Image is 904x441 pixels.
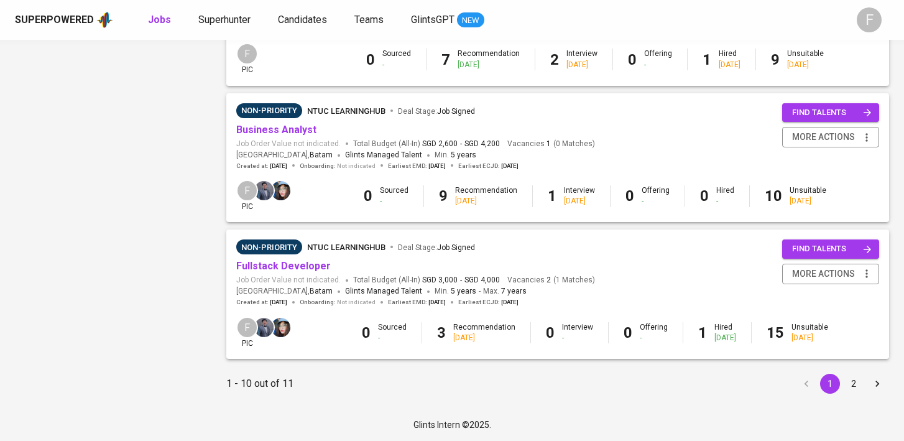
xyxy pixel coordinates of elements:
[844,374,864,394] button: Go to page 2
[271,181,290,200] img: diazagista@glints.com
[439,187,448,205] b: 9
[787,49,824,70] div: Unsuitable
[96,11,113,29] img: app logo
[857,7,882,32] div: F
[236,317,258,349] div: pic
[236,180,258,202] div: F
[382,49,411,70] div: Sourced
[236,104,302,117] span: Non-Priority
[719,60,740,70] div: [DATE]
[254,318,274,337] img: jhon@glints.com
[545,139,551,149] span: 1
[307,106,385,116] span: NTUC LearningHub
[867,374,887,394] button: Go to next page
[236,103,302,118] div: Pending Client’s Feedback
[460,139,462,149] span: -
[479,285,481,298] span: -
[458,162,519,170] span: Earliest ECJD :
[278,14,327,26] span: Candidates
[642,196,670,207] div: -
[698,324,707,341] b: 1
[640,322,668,343] div: Offering
[411,12,484,28] a: GlintsGPT NEW
[15,11,113,29] a: Superpoweredapp logo
[380,196,408,207] div: -
[278,12,330,28] a: Candidates
[464,275,500,285] span: SGD 4,000
[337,298,376,307] span: Not indicated
[310,285,333,298] span: Batam
[345,151,422,159] span: Glints Managed Talent
[703,51,711,68] b: 1
[792,129,855,145] span: more actions
[435,151,476,159] span: Min.
[271,318,290,337] img: diazagista@glints.com
[380,185,408,207] div: Sourced
[378,322,407,343] div: Sourced
[642,185,670,207] div: Offering
[388,162,446,170] span: Earliest EMD :
[451,287,476,295] span: 5 years
[300,162,376,170] span: Onboarding :
[270,298,287,307] span: [DATE]
[354,12,386,28] a: Teams
[791,333,828,343] div: [DATE]
[300,298,376,307] span: Onboarding :
[236,241,302,254] span: Non-Priority
[254,181,274,200] img: jhon@glints.com
[507,139,595,149] span: Vacancies ( 0 Matches )
[625,187,634,205] b: 0
[236,162,287,170] span: Created at :
[398,243,475,252] span: Deal Stage :
[791,322,828,343] div: Unsuitable
[716,196,734,207] div: -
[782,264,879,284] button: more actions
[501,287,527,295] span: 7 years
[545,275,551,285] span: 2
[564,196,595,207] div: [DATE]
[453,322,515,343] div: Recommendation
[236,285,333,298] span: [GEOGRAPHIC_DATA] ,
[562,322,593,343] div: Interview
[458,298,519,307] span: Earliest ECJD :
[388,298,446,307] span: Earliest EMD :
[457,14,484,27] span: NEW
[353,275,500,285] span: Total Budget (All-In)
[644,49,672,70] div: Offering
[700,187,709,205] b: 0
[198,14,251,26] span: Superhunter
[548,187,556,205] b: 1
[310,149,333,162] span: Batam
[398,107,475,116] span: Deal Stage :
[236,239,302,254] div: Sufficient Talents in Pipeline
[236,43,258,75] div: pic
[464,139,500,149] span: SGD 4,200
[624,324,632,341] b: 0
[455,185,517,207] div: Recommendation
[716,185,734,207] div: Hired
[719,49,740,70] div: Hired
[564,185,595,207] div: Interview
[507,275,595,285] span: Vacancies ( 1 Matches )
[428,298,446,307] span: [DATE]
[15,13,94,27] div: Superpowered
[236,317,258,338] div: F
[236,275,341,285] span: Job Order Value not indicated.
[422,139,458,149] span: SGD 2,600
[236,298,287,307] span: Created at :
[458,60,520,70] div: [DATE]
[353,139,500,149] span: Total Budget (All-In)
[428,162,446,170] span: [DATE]
[787,60,824,70] div: [DATE]
[628,51,637,68] b: 0
[422,275,458,285] span: SGD 3,000
[782,127,879,147] button: more actions
[307,243,385,252] span: NTUC LearningHub
[792,242,872,256] span: find talents
[148,12,173,28] a: Jobs
[354,14,384,26] span: Teams
[198,12,253,28] a: Superhunter
[501,298,519,307] span: [DATE]
[382,60,411,70] div: -
[550,51,559,68] b: 2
